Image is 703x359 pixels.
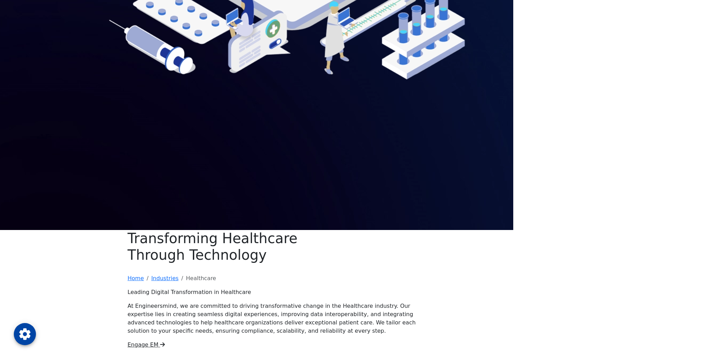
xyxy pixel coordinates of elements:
[151,275,179,282] a: Industries
[128,275,144,282] a: Home
[222,230,298,246] span: Healthcare
[128,341,165,348] a: Engage EM
[179,274,216,283] li: Healthcare
[128,302,426,335] p: At Engineersmind, we are committed to driving transformative change in the Healthcare industry. O...
[128,230,347,263] h1: Transforming Through Technology
[128,267,164,273] a: Contact Us
[128,274,575,283] nav: breadcrumb
[128,288,426,296] p: Leading Digital Transformation in Healthcare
